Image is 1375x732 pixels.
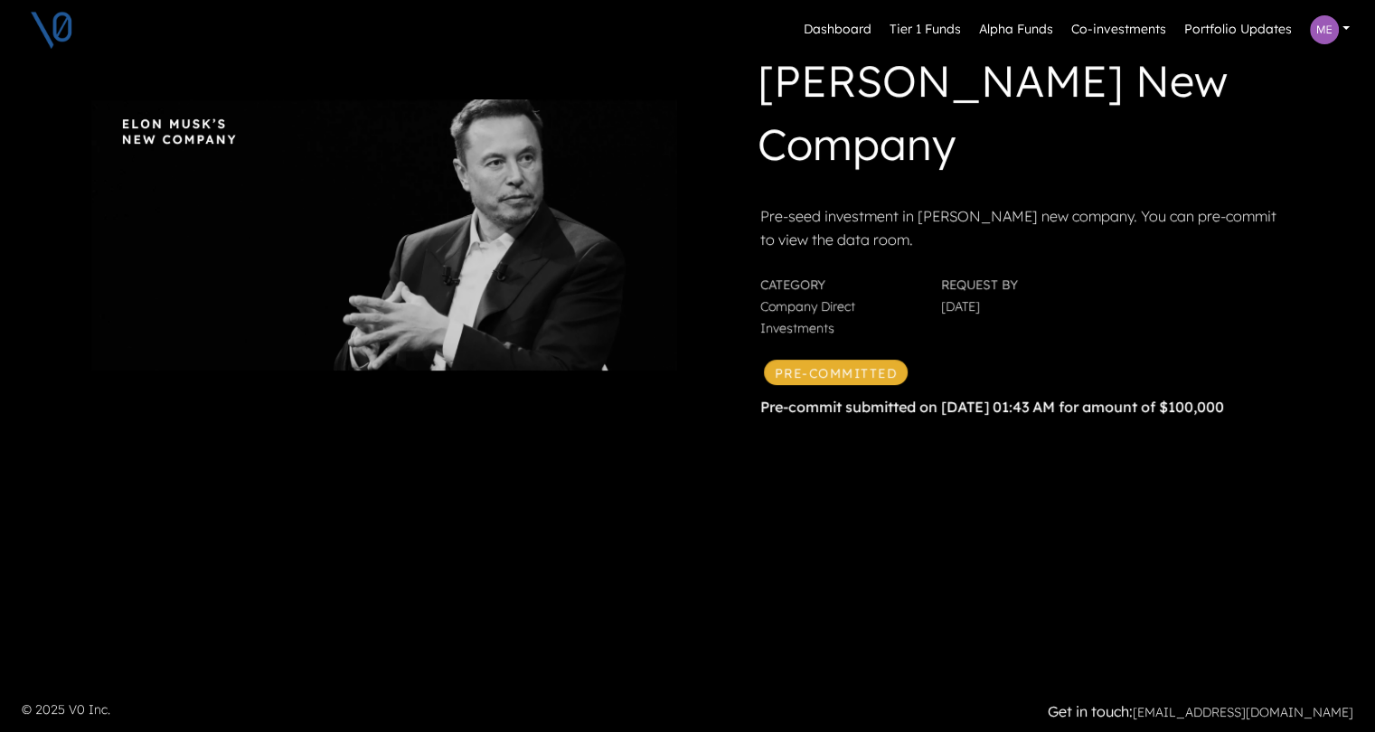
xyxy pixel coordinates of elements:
p: © 2025 V0 Inc. [22,700,677,719]
span: Company Direct Investments [760,298,855,336]
img: Profile [1310,15,1339,44]
img: elon-musks-new-company_black_2.png [91,99,677,371]
a: Co-investments [1064,13,1173,47]
strong: Get in touch: [1048,702,1133,720]
div: Pre-commit submitted on [DATE] 01:43 AM for amount of $100,000 [760,392,1281,421]
a: Dashboard [796,13,879,47]
span: Category [760,277,825,293]
img: V0 logo [29,7,74,52]
a: Portfolio Updates [1177,13,1299,47]
img: Fund Logo [109,114,245,148]
span: Pre-Committed [764,360,909,385]
a: [EMAIL_ADDRESS][DOMAIN_NAME] [1133,704,1353,720]
span: [DATE] [941,298,980,314]
span: Request By [941,277,1018,293]
p: Pre-seed investment in [PERSON_NAME] new company. You can pre-commit to view the data room. [760,204,1281,251]
a: Alpha Funds [972,13,1060,47]
a: Tier 1 Funds [882,13,968,47]
h1: [PERSON_NAME] New Company [758,49,1281,183]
